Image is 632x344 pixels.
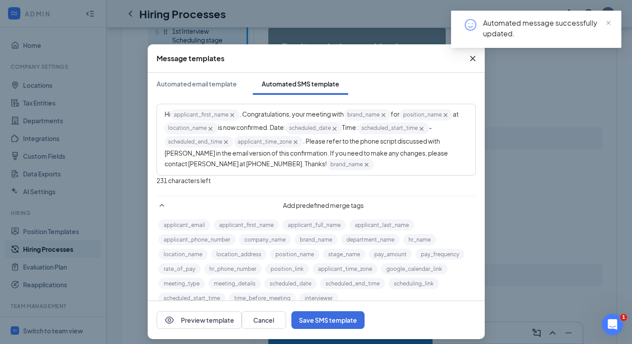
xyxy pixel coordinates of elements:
[158,249,208,260] button: location_name
[283,219,346,231] button: applicant_full_name
[453,110,459,118] span: at
[286,122,342,134] span: scheduled_date‌‌‌‌
[157,200,167,211] svg: SmallChevronUp
[171,201,476,210] span: Add predefined merge tags
[320,278,385,289] button: scheduled_end_time
[170,109,239,121] span: applicant_first_name‌‌‌‌
[463,18,478,32] svg: HappyFace
[218,123,286,131] span: is now confirmed. Date:
[369,249,412,260] button: pay_amount
[165,110,170,118] span: Hi
[380,111,387,119] svg: Cross
[294,234,338,245] button: brand_name
[158,293,225,304] button: scheduled_start_time
[605,20,612,26] span: close
[358,122,429,134] span: scheduled_start_time‌‌‌‌
[228,111,236,119] svg: Cross
[270,249,319,260] button: position_name
[344,109,391,121] span: brand_name‌‌‌‌
[158,219,210,231] button: applicant_email
[429,123,432,131] span: -
[389,278,439,289] button: scheduling_link
[342,123,358,131] span: Time:
[265,263,309,274] button: position_link
[299,293,338,304] button: interviewer
[381,263,448,274] button: google_calendar_link
[331,125,338,133] svg: Cross
[400,109,453,121] span: position_name‌‌‌‌
[207,125,214,133] svg: Cross
[403,234,436,245] button: hr_name
[211,249,267,260] button: location_address
[483,18,611,39] div: Automated message successfully updated.
[323,249,365,260] button: stage_name
[165,122,218,134] span: location_name‌‌‌‌
[158,263,200,274] button: rate_of_pay
[292,138,299,146] svg: Cross
[157,79,237,88] div: Automated email template
[157,196,476,211] div: Add predefined merge tags
[461,44,485,73] button: Close
[341,234,400,245] button: department_name
[157,311,242,329] button: EyePreview template
[262,79,339,88] div: Automated SMS template
[157,54,224,63] div: Message templates
[165,136,233,148] span: scheduled_end_time‌‌‌‌
[467,53,478,64] svg: Cross
[349,219,414,231] button: applicant_last_name
[214,219,279,231] button: applicant_first_name
[416,249,464,260] button: pay_frequency
[239,234,291,245] button: company_name
[157,105,475,175] div: write SMS here
[158,278,205,289] button: meeting_type
[313,263,377,274] button: applicant_time_zone
[204,263,262,274] button: hr_phone_number
[208,278,261,289] button: meeting_details
[418,125,425,133] svg: Cross
[620,314,627,321] span: 1
[222,138,230,146] svg: Cross
[165,137,449,168] span: . Please refer to the phone script discussed with [PERSON_NAME] in the email version of this conf...
[264,278,317,289] button: scheduled_date
[234,136,303,148] span: applicant_time_zone‌‌‌‌
[229,293,296,304] button: time_before_meeting
[602,314,623,335] iframe: Intercom live chat
[239,110,344,118] span: . Congratulations, your meeting with
[158,234,236,245] button: applicant_phone_number
[291,311,365,329] button: Save SMS template
[242,311,286,329] button: Cancel
[442,111,449,119] svg: Cross
[363,161,370,168] svg: Cross
[327,159,374,170] span: brand_name‌‌‌‌
[157,176,476,185] div: 231 characters left
[164,315,175,325] svg: Eye
[391,110,400,118] span: for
